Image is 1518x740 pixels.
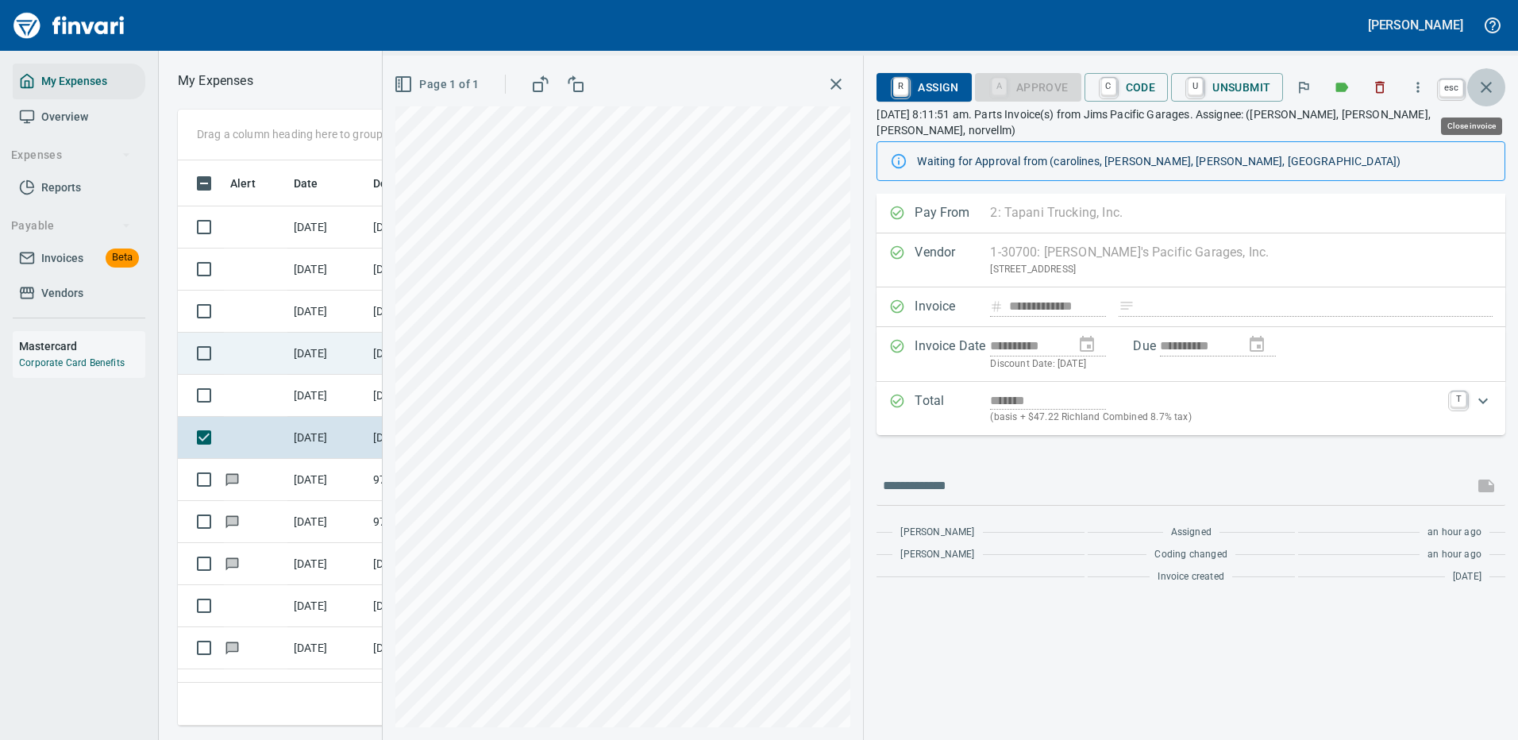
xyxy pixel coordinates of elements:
p: [DATE] 8:11:51 am. Parts Invoice(s) from Jims Pacific Garages. Assignee: ([PERSON_NAME], [PERSON_... [877,106,1505,138]
nav: breadcrumb [178,71,253,91]
span: Alert [230,174,256,193]
td: [DATE] [287,206,367,249]
a: Corporate Card Benefits [19,357,125,368]
a: Vendors [13,276,145,311]
td: [DATE] [287,333,367,375]
span: Invoices [41,249,83,268]
span: Overview [41,107,88,127]
button: Discard [1362,70,1397,105]
a: Overview [13,99,145,135]
td: [DATE] Invoice 196-383073 from XPO Logistics Freight, Inc. (1-24493) [367,585,510,627]
span: Has messages [224,558,241,568]
td: [DATE] Invoice 6662027 from Superior Tire Service, Inc (1-10991) [367,206,510,249]
span: Description [373,174,433,193]
span: Payable [11,216,131,236]
div: Waiting for Approval from (carolines, [PERSON_NAME], [PERSON_NAME], [GEOGRAPHIC_DATA]) [917,147,1492,175]
span: My Expenses [41,71,107,91]
td: [DATE] [287,627,367,669]
td: [DATE] [287,585,367,627]
span: Invoice created [1158,569,1224,585]
td: [DATE] Invoice 6662184 from Superior Tire Service, Inc (1-10991) [367,291,510,333]
a: U [1188,78,1203,95]
button: More [1400,70,1435,105]
td: [DATE] [287,459,367,501]
td: [DATE] [287,375,367,417]
a: InvoicesBeta [13,241,145,276]
a: Reports [13,170,145,206]
span: [DATE] [1453,569,1481,585]
button: Labels [1324,70,1359,105]
span: [PERSON_NAME] [900,547,974,563]
span: Expenses [11,145,131,165]
td: 97533.3340042 [367,459,510,501]
td: [DATE] [287,543,367,585]
td: [DATE] Invoice 0260781-IN from StarOilco (1-39951) [367,543,510,585]
p: Total [915,391,990,426]
button: Payable [5,211,137,241]
span: Reports [41,178,81,198]
span: Assigned [1171,525,1212,541]
button: [PERSON_NAME] [1364,13,1467,37]
td: [DATE] [287,249,367,291]
td: [DATE] [287,669,367,711]
a: C [1101,78,1116,95]
a: My Expenses [13,64,145,99]
td: [DATE] Invoice 1151346 from Jubitz Corp - Jfs (1-10543) [367,627,510,669]
td: [DATE] Invoice PAS0001549396-002 from Western Materials Pasco (1-38119) [367,249,510,291]
span: an hour ago [1427,547,1481,563]
span: Date [294,174,339,193]
span: Has messages [224,474,241,484]
button: CCode [1085,73,1169,102]
p: Drag a column heading here to group the table [197,126,430,142]
span: [PERSON_NAME] [900,525,974,541]
button: Flag [1286,70,1321,105]
button: UUnsubmit [1171,73,1283,102]
span: Beta [106,249,139,267]
td: 97537.2380052 [367,501,510,543]
a: R [893,78,908,95]
td: [DATE] Invoice X100554042:01 from [PERSON_NAME]'s Pacific Garages, Inc. (1-30700) [367,417,510,459]
p: (basis + $47.22 Richland Combined 8.7% tax) [990,410,1441,426]
button: Expenses [5,141,137,170]
td: [DATE] [287,417,367,459]
span: Coding changed [1154,547,1227,563]
span: Assign [889,74,958,101]
td: [DATE] Invoice 15700341 from [PERSON_NAME] Kenworth (1-10773) [367,333,510,375]
button: RAssign [877,73,971,102]
span: Unsubmit [1184,74,1270,101]
div: Coding Required [975,79,1081,93]
h6: Mastercard [19,337,145,355]
h5: [PERSON_NAME] [1368,17,1463,33]
span: Alert [230,174,276,193]
a: T [1451,391,1466,407]
td: [DATE] Invoice 15700505 from [PERSON_NAME][GEOGRAPHIC_DATA] (1-10773) [367,375,510,417]
span: This records your message into the invoice and notifies anyone mentioned [1467,467,1505,505]
span: Page 1 of 1 [397,75,479,94]
span: Vendors [41,283,83,303]
td: [DATE] Invoice 1151345 from Jubitz Corp - Jfs (1-10543) [367,669,510,711]
a: esc [1439,79,1463,97]
span: Has messages [224,642,241,653]
span: Description [373,174,453,193]
img: Finvari [10,6,129,44]
span: Has messages [224,516,241,526]
div: Expand [877,382,1505,435]
td: [DATE] [287,501,367,543]
td: [DATE] [287,291,367,333]
span: Code [1097,74,1156,101]
button: Page 1 of 1 [391,70,485,99]
span: Date [294,174,318,193]
p: My Expenses [178,71,253,91]
span: an hour ago [1427,525,1481,541]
